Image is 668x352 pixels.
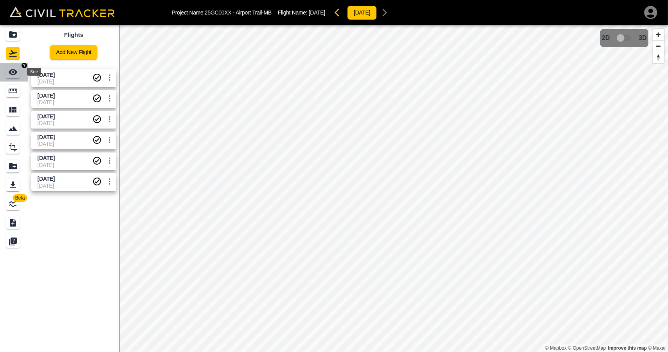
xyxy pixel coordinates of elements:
[278,9,325,16] p: Flight Name:
[653,29,664,40] button: Zoom in
[119,25,668,352] canvas: Map
[347,5,377,20] button: [DATE]
[608,345,647,351] a: Map feedback
[27,68,41,76] div: See
[545,345,567,351] a: Mapbox
[9,7,115,18] img: Civil Tracker
[613,31,636,45] span: 3D model not uploaded yet
[648,345,666,351] a: Maxar
[653,40,664,52] button: Zoom out
[309,9,325,16] span: [DATE]
[653,52,664,63] button: Reset bearing to north
[602,34,610,42] span: 2D
[172,9,272,16] p: Project Name: 25GC00XX - Airport Trail-MB
[568,345,606,351] a: OpenStreetMap
[639,34,647,42] span: 3D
